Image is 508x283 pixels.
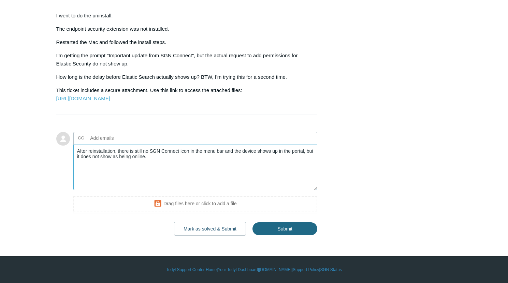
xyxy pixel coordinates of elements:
[73,145,318,191] textarea: Add your reply
[56,38,311,46] p: Restarted the Mac and followed the install steps.
[56,51,311,68] p: I'm getting the prompt "Important update from SGN Connect", but the actual request to add permiss...
[78,133,84,143] label: CC
[56,267,452,273] div: | | | |
[252,222,317,235] input: Submit
[166,267,217,273] a: Todyl Support Center Home
[56,73,311,81] p: How long is the delay before Elastic Search actually shows up? BTW, I'm trying this for a second ...
[56,12,311,20] p: I went to do the uninstall.
[56,86,311,103] p: This ticket includes a secure attachment. Use this link to access the attached files:
[56,95,110,101] a: [URL][DOMAIN_NAME]
[56,25,311,33] p: The endpoint security extension was not installed.
[320,267,342,273] a: SGN Status
[259,267,292,273] a: [DOMAIN_NAME]
[218,267,258,273] a: Your Todyl Dashboard
[174,222,246,236] button: Mark as solved & Submit
[88,133,161,143] input: Add emails
[293,267,319,273] a: Support Policy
